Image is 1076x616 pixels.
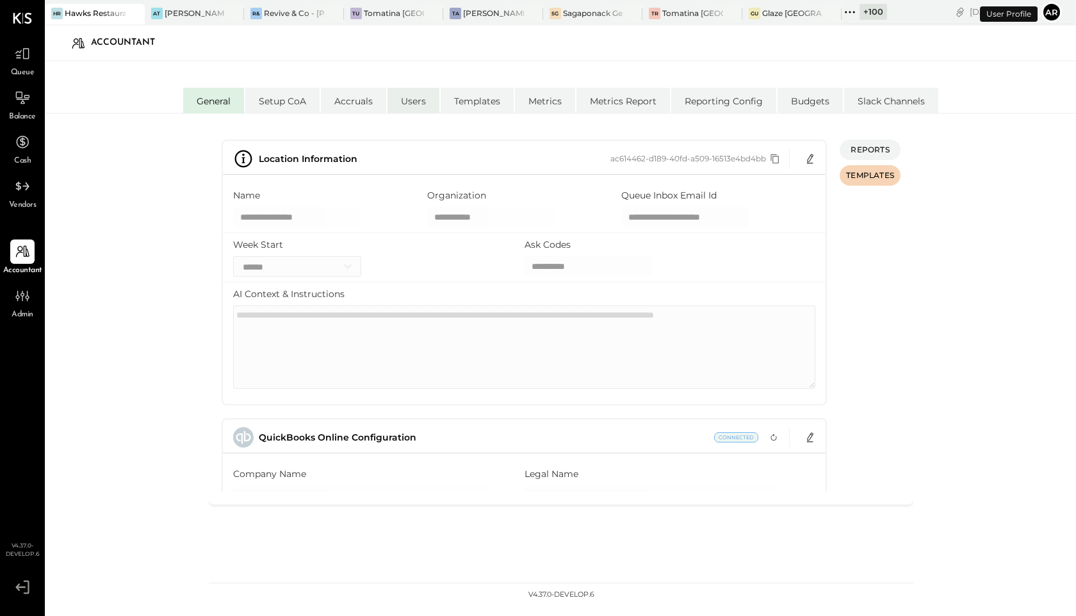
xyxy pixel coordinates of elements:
li: Accruals [321,88,386,113]
span: Accountant [3,265,42,277]
label: Legal Name [525,467,578,480]
li: Metrics Report [576,88,670,113]
li: Templates [441,88,514,113]
a: Admin [1,284,44,321]
span: REPORTS [851,144,889,155]
div: + 100 [860,4,887,20]
div: Glaze [GEOGRAPHIC_DATA] - 110 Uni [762,8,823,19]
li: Setup CoA [245,88,320,113]
div: User Profile [980,6,1038,22]
label: Queue Inbox Email Id [621,189,717,202]
label: Ask Codes [525,238,571,251]
div: HR [51,8,63,19]
div: [DATE] [970,6,1038,18]
button: REPORTS [840,140,901,160]
div: TR [649,8,660,19]
div: TU [350,8,362,19]
div: [PERSON_NAME][GEOGRAPHIC_DATA] [463,8,524,19]
div: Tomatina [GEOGRAPHIC_DATA] [364,8,425,19]
button: Ar [1041,2,1062,22]
div: Tomatina [GEOGRAPHIC_DATA] [662,8,723,19]
a: Accountant [1,239,44,277]
label: AI Context & Instructions [233,288,345,300]
div: SG [550,8,561,19]
button: TEMPLATES [840,165,901,186]
label: Organization [427,189,486,202]
a: Balance [1,86,44,123]
div: GU [749,8,760,19]
li: Reporting Config [671,88,776,113]
div: ac614462-d189-40fd-a509-16513e4bd4bb [610,153,784,165]
div: [PERSON_NAME] Test Create [165,8,225,19]
a: Vendors [1,174,44,211]
li: Metrics [515,88,575,113]
li: Budgets [778,88,843,113]
li: Users [387,88,439,113]
span: Queue [11,67,35,79]
div: copy link [954,5,966,19]
label: Name [233,189,260,202]
span: TEMPLATES [846,170,894,181]
li: General [183,88,244,113]
span: Balance [9,111,36,123]
div: AT [151,8,163,19]
div: R& [250,8,262,19]
span: Current Status: Connected [714,432,758,442]
div: Accountant [91,33,168,53]
div: Hawks Restaurant [65,8,126,19]
label: Company Name [233,467,306,480]
span: Cash [14,156,31,167]
a: Cash [1,130,44,167]
span: Admin [12,309,33,321]
label: Week Start [233,238,283,251]
div: Revive & Co - [PERSON_NAME] [264,8,325,19]
span: QuickBooks Online Configuration [259,432,416,443]
span: Vendors [9,200,37,211]
a: Queue [1,42,44,79]
li: Slack Channels [844,88,938,113]
div: TA [450,8,461,19]
span: Location Information [259,153,357,165]
div: Sagaponack General Store [563,8,624,19]
button: Copy id [766,153,784,165]
div: v 4.37.0-develop.6 [528,590,594,600]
